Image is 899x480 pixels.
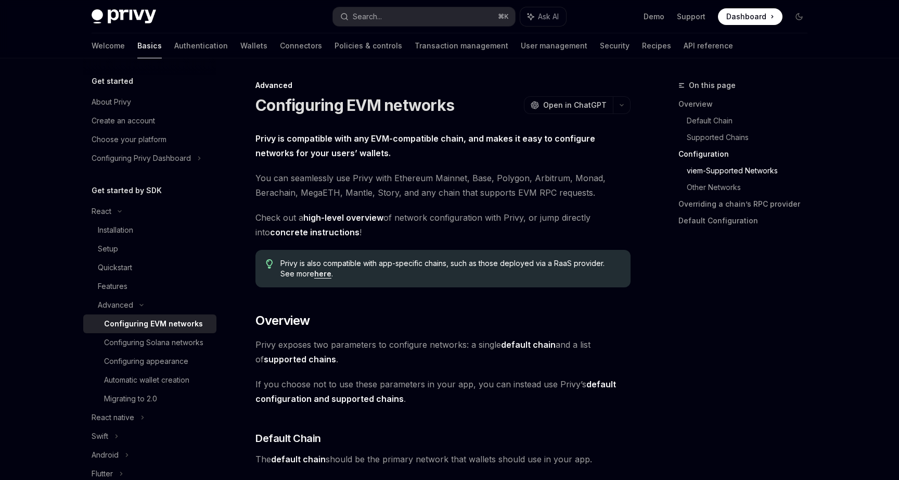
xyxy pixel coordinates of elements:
[255,377,631,406] span: If you choose not to use these parameters in your app, you can instead use Privy’s .
[98,280,127,293] div: Features
[521,33,587,58] a: User management
[415,33,508,58] a: Transaction management
[92,152,191,165] div: Configuring Privy Dashboard
[92,184,162,197] h5: Get started by SDK
[266,259,273,269] svg: Tip
[600,33,630,58] a: Security
[538,11,559,22] span: Ask AI
[687,112,816,129] a: Default Chain
[255,96,454,115] h1: Configuring EVM networks
[678,212,816,229] a: Default Configuration
[174,33,228,58] a: Authentication
[687,129,816,146] a: Supported Chains
[92,430,108,443] div: Swift
[83,258,216,277] a: Quickstart
[255,431,321,446] span: Default Chain
[524,96,613,114] button: Open in ChatGPT
[280,33,322,58] a: Connectors
[98,261,132,274] div: Quickstart
[83,352,216,371] a: Configuring appearance
[104,393,157,405] div: Migrating to 2.0
[678,96,816,112] a: Overview
[718,8,782,25] a: Dashboard
[92,133,166,146] div: Choose your platform
[83,333,216,352] a: Configuring Solana networks
[264,354,336,364] strong: supported chains
[83,371,216,389] a: Automatic wallet creation
[501,339,556,350] a: default chain
[644,11,664,22] a: Demo
[333,7,515,26] button: Search...⌘K
[255,337,631,367] span: Privy exposes two parameters to configure networks: a single and a list of .
[92,411,134,424] div: React native
[498,12,509,21] span: ⌘ K
[83,111,216,130] a: Create an account
[678,146,816,162] a: Configuration
[92,468,113,480] div: Flutter
[687,179,816,196] a: Other Networks
[264,354,336,365] a: supported chains
[255,133,595,158] strong: Privy is compatible with any EVM-compatible chain, and makes it easy to configure networks for yo...
[92,96,131,108] div: About Privy
[137,33,162,58] a: Basics
[678,196,816,212] a: Overriding a chain’s RPC provider
[98,224,133,236] div: Installation
[255,210,631,239] span: Check out a of network configuration with Privy, or jump directly into !
[92,75,133,87] h5: Get started
[677,11,705,22] a: Support
[92,205,111,218] div: React
[83,130,216,149] a: Choose your platform
[689,79,736,92] span: On this page
[270,227,359,238] a: concrete instructions
[335,33,402,58] a: Policies & controls
[98,243,118,255] div: Setup
[255,80,631,91] div: Advanced
[104,318,203,330] div: Configuring EVM networks
[303,212,383,223] a: high-level overview
[543,100,607,110] span: Open in ChatGPT
[726,11,766,22] span: Dashboard
[791,8,807,25] button: Toggle dark mode
[92,449,119,461] div: Android
[255,171,631,200] span: You can seamlessly use Privy with Ethereum Mainnet, Base, Polygon, Arbitrum, Monad, Berachain, Me...
[92,115,155,127] div: Create an account
[684,33,733,58] a: API reference
[92,9,156,24] img: dark logo
[104,374,189,386] div: Automatic wallet creation
[83,93,216,111] a: About Privy
[104,336,203,349] div: Configuring Solana networks
[314,269,331,279] a: here
[92,33,125,58] a: Welcome
[98,299,133,311] div: Advanced
[104,355,188,368] div: Configuring appearance
[83,389,216,408] a: Migrating to 2.0
[280,258,620,279] span: Privy is also compatible with app-specific chains, such as those deployed via a RaaS provider. Se...
[642,33,671,58] a: Recipes
[687,162,816,179] a: viem-Supported Networks
[83,221,216,239] a: Installation
[83,277,216,296] a: Features
[240,33,267,58] a: Wallets
[271,454,326,464] strong: default chain
[83,314,216,333] a: Configuring EVM networks
[353,10,382,23] div: Search...
[520,7,566,26] button: Ask AI
[255,452,631,466] span: The should be the primary network that wallets should use in your app.
[83,239,216,258] a: Setup
[255,312,310,329] span: Overview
